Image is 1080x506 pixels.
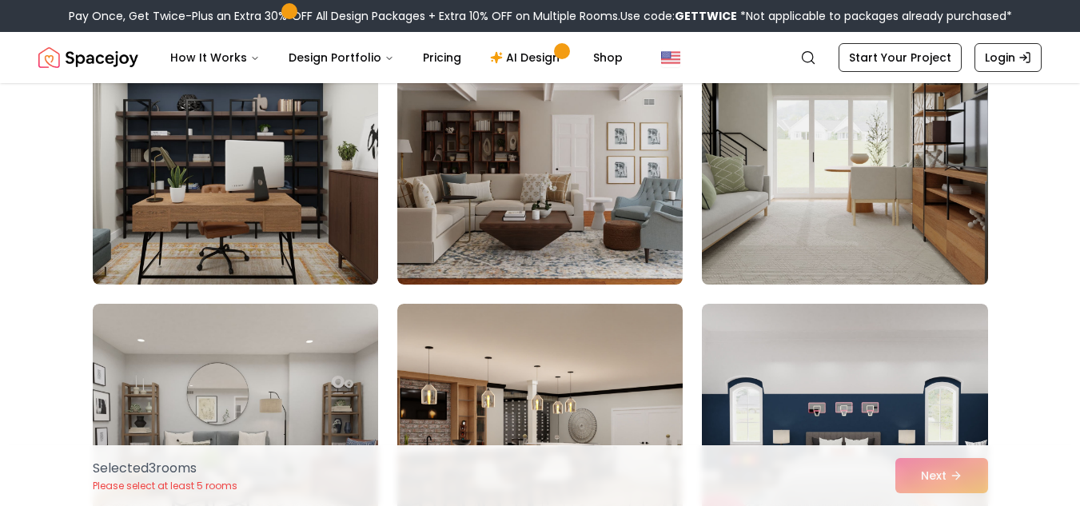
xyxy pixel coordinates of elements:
a: Shop [580,42,636,74]
img: Room room-21 [695,22,994,291]
a: Spacejoy [38,42,138,74]
button: How It Works [157,42,273,74]
b: GETTWICE [675,8,737,24]
span: Use code: [620,8,737,24]
img: Room room-20 [397,29,683,285]
img: Room room-19 [93,29,378,285]
a: AI Design [477,42,577,74]
div: Pay Once, Get Twice-Plus an Extra 30% OFF All Design Packages + Extra 10% OFF on Multiple Rooms. [69,8,1012,24]
button: Design Portfolio [276,42,407,74]
nav: Main [157,42,636,74]
img: United States [661,48,680,67]
nav: Global [38,32,1042,83]
span: *Not applicable to packages already purchased* [737,8,1012,24]
a: Pricing [410,42,474,74]
p: Please select at least 5 rooms [93,480,237,492]
a: Start Your Project [839,43,962,72]
img: Spacejoy Logo [38,42,138,74]
p: Selected 3 room s [93,459,237,478]
a: Login [974,43,1042,72]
